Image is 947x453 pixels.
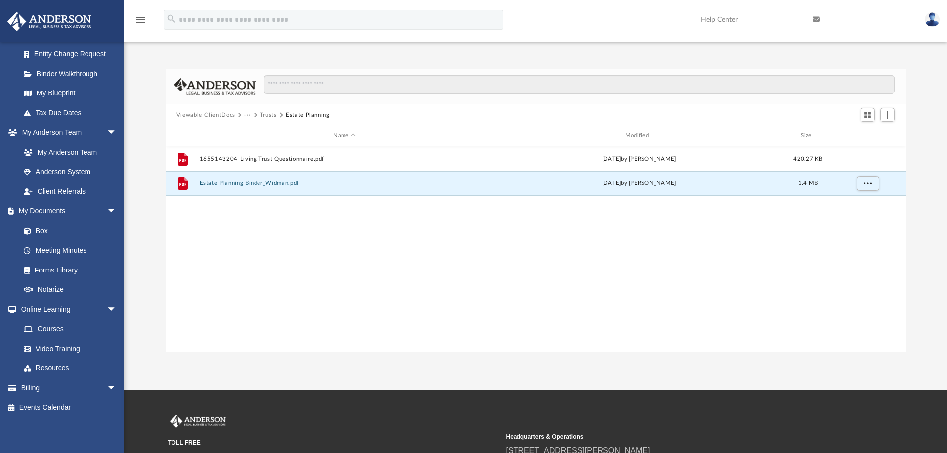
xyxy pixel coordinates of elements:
[14,84,127,103] a: My Blueprint
[168,415,228,428] img: Anderson Advisors Platinum Portal
[788,131,828,140] div: Size
[494,179,783,188] div: [DATE] by [PERSON_NAME]
[7,398,132,418] a: Events Calendar
[880,108,895,122] button: Add
[14,142,122,162] a: My Anderson Team
[4,12,94,31] img: Anderson Advisors Platinum Portal
[14,339,122,359] a: Video Training
[14,260,122,280] a: Forms Library
[176,111,235,120] button: Viewable-ClientDocs
[107,299,127,320] span: arrow_drop_down
[264,75,895,94] input: Search files and folders
[494,154,783,163] div: [DATE] by [PERSON_NAME]
[14,319,127,339] a: Courses
[244,111,251,120] button: ···
[7,378,132,398] a: Billingarrow_drop_down
[199,180,489,186] button: Estate Planning Binder_Widman.pdf
[134,19,146,26] a: menu
[134,14,146,26] i: menu
[199,131,489,140] div: Name
[14,280,127,300] a: Notarize
[506,432,837,441] small: Headquarters & Operations
[798,181,818,186] span: 1.4 MB
[166,13,177,24] i: search
[166,146,906,352] div: grid
[168,438,499,447] small: TOLL FREE
[856,176,879,191] button: More options
[7,201,127,221] a: My Documentsarrow_drop_down
[14,181,127,201] a: Client Referrals
[286,111,330,120] button: Estate Planning
[861,108,875,122] button: Switch to Grid View
[14,241,127,261] a: Meeting Minutes
[925,12,940,27] img: User Pic
[260,111,277,120] button: Trusts
[832,131,902,140] div: id
[170,131,195,140] div: id
[14,103,132,123] a: Tax Due Dates
[7,299,127,319] a: Online Learningarrow_drop_down
[199,156,489,162] button: 1655143204-Living Trust Questionnaire.pdf
[14,162,127,182] a: Anderson System
[107,123,127,143] span: arrow_drop_down
[107,378,127,398] span: arrow_drop_down
[494,131,784,140] div: Modified
[14,221,122,241] a: Box
[793,156,822,161] span: 420.27 KB
[7,123,127,143] a: My Anderson Teamarrow_drop_down
[14,359,127,378] a: Resources
[14,64,132,84] a: Binder Walkthrough
[107,201,127,222] span: arrow_drop_down
[14,44,132,64] a: Entity Change Request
